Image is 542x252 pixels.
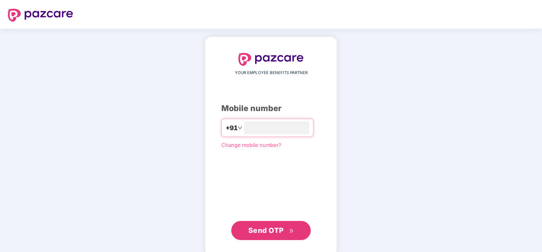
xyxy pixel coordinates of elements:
img: logo [238,53,304,66]
button: Send OTPdouble-right [231,221,311,240]
span: down [238,125,242,130]
span: Send OTP [248,226,284,234]
span: double-right [289,229,294,234]
span: YOUR EMPLOYEE BENEFITS PARTNER [235,70,308,76]
a: Change mobile number? [221,142,281,148]
img: logo [8,9,73,21]
div: Mobile number [221,102,321,115]
span: +91 [226,123,238,133]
